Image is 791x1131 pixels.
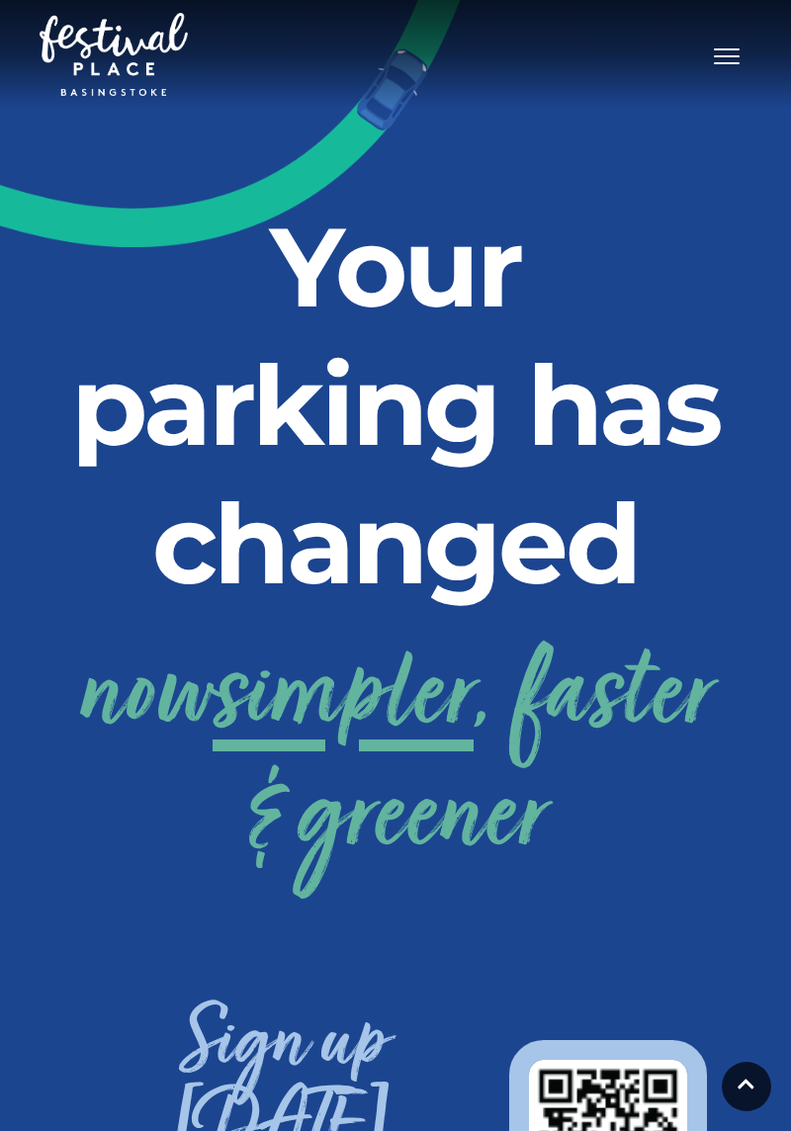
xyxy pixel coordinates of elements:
img: Festival Place Logo [40,13,188,96]
h2: Your parking has changed [54,198,737,613]
a: nowsimpler, faster & greener [79,620,712,900]
span: simpler [213,620,474,778]
button: Toggle navigation [702,40,751,68]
